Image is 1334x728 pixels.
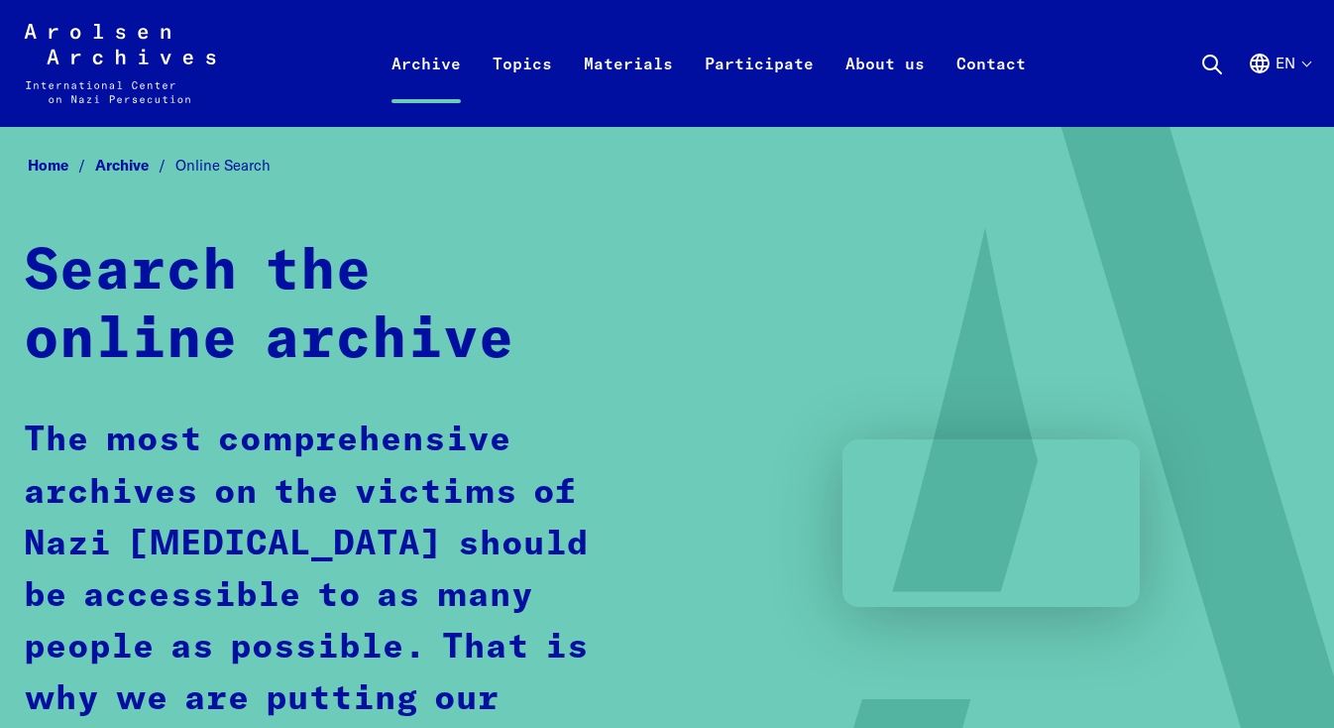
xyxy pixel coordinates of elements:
button: English, language selection [1248,52,1310,123]
nav: Breadcrumb [24,151,1310,181]
a: Materials [568,48,689,127]
a: Topics [477,48,568,127]
span: Online Search [175,156,271,175]
a: About us [830,48,941,127]
a: Archive [376,48,477,127]
a: Archive [95,156,175,175]
a: Home [28,156,95,175]
a: Participate [689,48,830,127]
a: Contact [941,48,1042,127]
nav: Primary [376,24,1042,103]
strong: Search the online archive [24,244,514,369]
